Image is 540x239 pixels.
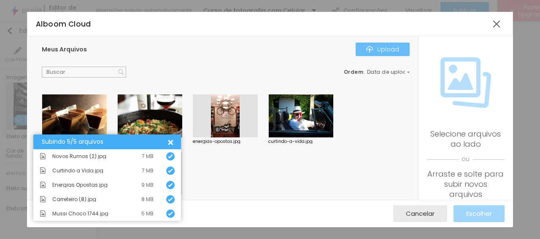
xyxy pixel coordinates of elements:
span: Ordem [344,68,364,75]
img: Icone [40,167,46,174]
div: 5 MB [141,211,154,216]
div: energias-opostas.jpg [193,140,258,144]
div: Subindo 5/5 arquivos [42,139,166,145]
div: 9 MB [141,183,154,188]
img: Icone [168,168,173,173]
span: Mussi Choco 1744.jpg [52,211,108,216]
img: Icone [40,182,46,188]
img: Icone [366,46,373,53]
div: curtindo-a-vida.jpg [268,140,333,144]
img: Icone [440,57,491,108]
div: : [344,70,410,75]
span: Data de upload [367,70,411,75]
span: ou [427,149,505,169]
input: Buscar [42,67,126,78]
span: Carreteiro (8).jpg [52,197,96,202]
div: Selecione arquivos ao lado Arraste e solte para subir novos arquivos [427,129,505,199]
span: Meus Arquivos [42,45,87,54]
span: Novos Rumos (2).jpg [52,154,106,159]
div: 7 MB [142,168,154,173]
img: Icone [40,210,46,217]
img: Icone [118,69,124,75]
img: Icone [40,153,46,159]
span: Escolher [466,210,492,217]
button: Escolher [454,205,505,222]
button: Cancelar [393,205,447,222]
img: Icone [40,196,46,202]
button: IconeUpload [356,43,410,56]
img: Icone [168,154,173,159]
img: Icone [168,211,173,216]
img: Icone [168,197,173,202]
span: Energias Opostas.jpg [52,183,108,188]
div: 7 MB [142,154,154,159]
span: Curtindo a Vida.jpg [52,168,103,173]
div: Upload [366,46,399,53]
div: 8 MB [141,197,154,202]
span: Cancelar [406,210,435,217]
span: Alboom Cloud [36,19,91,29]
img: Icone [168,183,173,188]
